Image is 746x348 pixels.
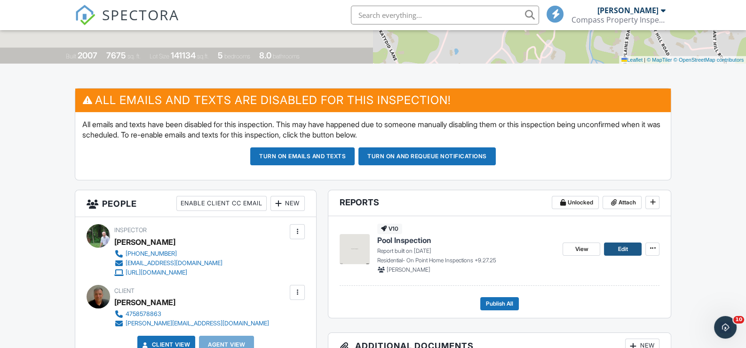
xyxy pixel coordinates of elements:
[621,57,643,63] a: Leaflet
[250,147,355,165] button: Turn on emails and texts
[114,259,222,268] a: [EMAIL_ADDRESS][DOMAIN_NAME]
[224,53,250,60] span: bedrooms
[647,57,672,63] a: © MapTiler
[114,295,175,309] div: [PERSON_NAME]
[197,53,209,60] span: sq.ft.
[75,5,95,25] img: The Best Home Inspection Software - Spectora
[114,287,135,294] span: Client
[714,316,737,339] iframe: Intercom live chat
[114,309,269,319] a: 4758578863
[114,319,269,328] a: [PERSON_NAME][EMAIL_ADDRESS][DOMAIN_NAME]
[126,259,222,267] div: [EMAIL_ADDRESS][DOMAIN_NAME]
[171,50,196,60] div: 141134
[126,250,177,258] div: [PHONE_NUMBER]
[273,53,300,60] span: bathrooms
[75,89,671,112] h3: All emails and texts are disabled for this inspection!
[597,6,658,15] div: [PERSON_NAME]
[126,320,269,327] div: [PERSON_NAME][EMAIL_ADDRESS][DOMAIN_NAME]
[351,6,539,24] input: Search everything...
[114,227,147,234] span: Inspector
[176,196,267,211] div: Enable Client CC Email
[66,53,76,60] span: Built
[674,57,744,63] a: © OpenStreetMap contributors
[259,50,271,60] div: 8.0
[126,310,161,318] div: 4758578863
[358,147,496,165] button: Turn on and Requeue Notifications
[75,13,179,32] a: SPECTORA
[571,15,665,24] div: Compass Property Inspections, LLC
[114,268,222,277] a: [URL][DOMAIN_NAME]
[733,316,744,324] span: 10
[78,50,97,60] div: 2007
[126,269,187,276] div: [URL][DOMAIN_NAME]
[114,235,175,249] div: [PERSON_NAME]
[102,5,179,24] span: SPECTORA
[150,53,169,60] span: Lot Size
[644,57,645,63] span: |
[82,119,664,140] p: All emails and texts have been disabled for this inspection. This may have happened due to someon...
[106,50,126,60] div: 7675
[114,249,222,259] a: [PHONE_NUMBER]
[270,196,305,211] div: New
[218,50,223,60] div: 5
[75,190,317,217] h3: People
[127,53,141,60] span: sq. ft.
